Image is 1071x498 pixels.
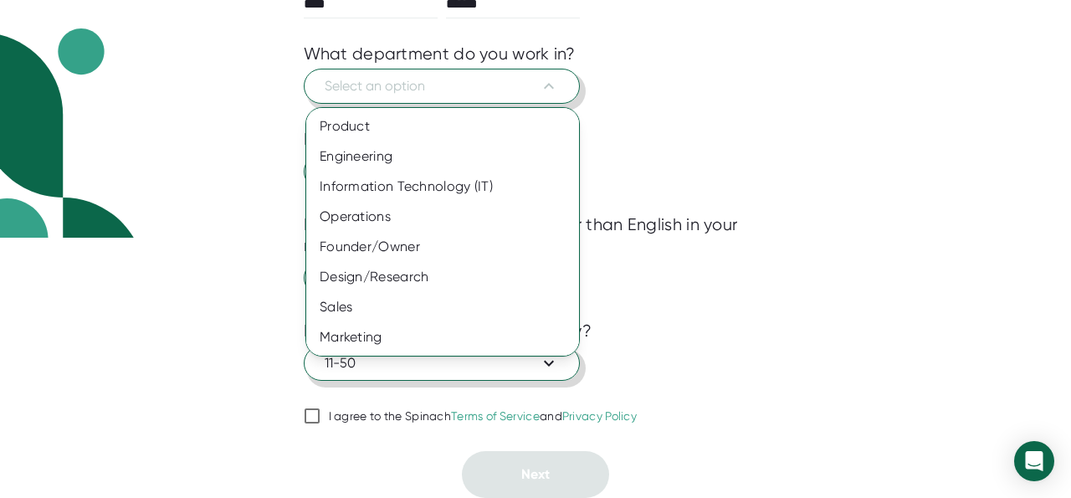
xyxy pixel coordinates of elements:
div: Sales [306,292,579,322]
div: Open Intercom Messenger [1014,441,1054,481]
div: Founder/Owner [306,232,579,262]
div: Information Technology (IT) [306,172,579,202]
div: Operations [306,202,579,232]
div: Engineering [306,141,579,172]
div: Product [306,111,579,141]
div: Finance [306,352,579,382]
div: Design/Research [306,262,579,292]
div: Marketing [306,322,579,352]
